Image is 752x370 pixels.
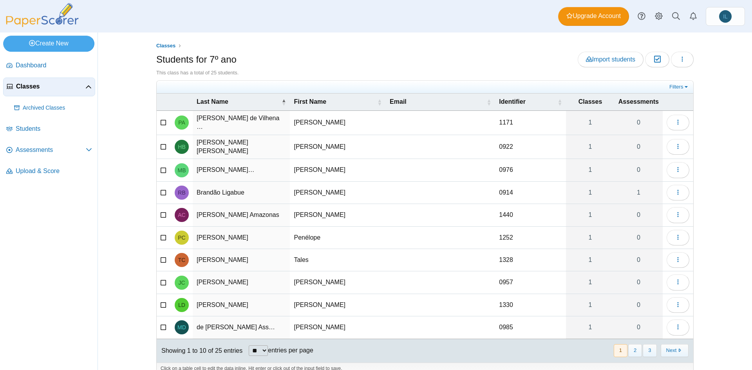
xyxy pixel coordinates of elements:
span: Classes [570,97,610,106]
span: Bortoleto Bernardini Breda Miranda [197,166,255,173]
div: This class has a total of 25 students. [156,69,694,76]
a: 1 [566,316,614,338]
td: 0957 [495,271,566,294]
a: Create New [3,36,94,51]
a: 1 [615,182,663,204]
a: 0 [615,271,663,293]
a: Assessments [3,141,95,160]
td: 1328 [495,249,566,271]
a: 1 [566,271,614,293]
td: [PERSON_NAME] [193,227,290,249]
span: Penélope César Munari [178,235,185,240]
a: 0 [615,111,663,135]
span: Identifier [499,97,556,106]
span: Classes [156,43,175,49]
span: Email : Activate to sort [486,98,491,106]
td: [PERSON_NAME] [193,294,290,316]
a: Students [3,120,95,139]
span: Last Name [197,97,280,106]
td: [PERSON_NAME] Amazonas [193,204,290,226]
td: Tales [290,249,386,271]
span: First Name [294,97,376,106]
span: Last Name : Activate to invert sorting [281,98,286,106]
td: [PERSON_NAME] [290,271,386,294]
a: 1 [566,182,614,204]
span: Miguel Bortoleto Bernardini Breda Miranda [178,168,186,173]
a: Upgrade Account [558,7,629,26]
td: 0976 [495,159,566,181]
a: 0 [615,316,663,338]
td: [PERSON_NAME] [PERSON_NAME] [193,135,290,159]
span: Almeida de Vilhena Carneiro [197,115,279,130]
a: 1 [566,204,614,226]
span: Helena Balestra Pinotti [178,144,185,150]
a: Archived Classes [11,99,95,117]
nav: pagination [613,344,689,357]
a: 0 [615,204,663,226]
button: 2 [628,344,642,357]
span: de Brito Vianna Assumpção [197,324,275,330]
a: PaperScorer [3,22,81,28]
span: Archived Classes [23,104,92,112]
td: [PERSON_NAME] [193,271,290,294]
span: Tales Christino e Portes [178,257,186,263]
label: entries per page [268,347,313,354]
a: Filters [667,83,691,91]
a: Classes [3,78,95,96]
a: 1 [566,294,614,316]
span: Import students [586,56,635,63]
span: Identifier : Activate to sort [557,98,562,106]
span: Iara Lovizio [719,10,732,23]
a: 0 [615,249,663,271]
td: Brandão Ligabue [193,182,290,204]
span: Pedro Marco Almeida de Vilhena Carneiro [178,120,185,125]
span: Email [390,97,485,106]
td: 0914 [495,182,566,204]
span: Alice Camargo Amazonas [178,212,185,218]
button: Next [661,344,689,357]
td: [PERSON_NAME] [290,294,386,316]
td: Penélope [290,227,386,249]
span: First Name : Activate to sort [377,98,382,106]
h1: Students for 7º ano [156,53,237,66]
a: 1 [566,111,614,135]
span: Luna Dain Khodja [178,302,185,308]
a: Iara Lovizio [706,7,745,26]
a: 1 [566,227,614,249]
div: Showing 1 to 10 of 25 entries [157,339,242,363]
button: 3 [643,344,656,357]
span: Assessments [16,146,86,154]
td: [PERSON_NAME] [290,182,386,204]
a: 1 [566,159,614,181]
td: [PERSON_NAME] [290,316,386,339]
a: 0 [615,159,663,181]
a: 0 [615,135,663,159]
span: Raul Brandão Ligabue [178,190,185,195]
img: PaperScorer [3,3,81,27]
span: Students [16,125,92,133]
a: 1 [566,249,614,271]
button: 1 [614,344,627,357]
td: 0922 [495,135,566,159]
span: Classes [16,82,85,91]
td: [PERSON_NAME] [193,249,290,271]
span: José Miguel Costa Eustáquio [178,280,185,285]
td: [PERSON_NAME] [290,111,386,135]
a: 0 [615,294,663,316]
span: Upgrade Account [566,12,621,20]
td: 1171 [495,111,566,135]
a: Alerts [685,8,702,25]
span: Dashboard [16,61,92,70]
a: Dashboard [3,56,95,75]
td: 1252 [495,227,566,249]
td: 0985 [495,316,566,339]
a: 0 [615,227,663,249]
span: Upload & Score [16,167,92,175]
a: 1 [566,135,614,159]
a: Classes [154,41,178,51]
a: Import students [578,52,644,67]
span: Iara Lovizio [723,14,728,19]
span: Assessments [618,97,659,106]
a: Upload & Score [3,162,95,181]
td: 1330 [495,294,566,316]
